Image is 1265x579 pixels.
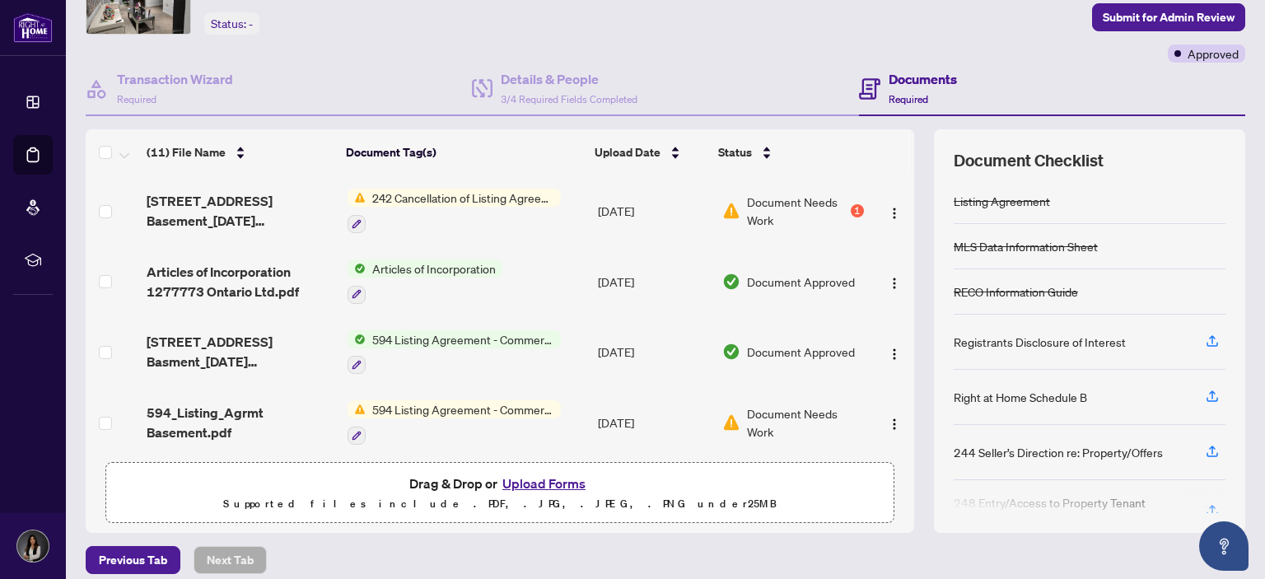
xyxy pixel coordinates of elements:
h4: Documents [889,69,957,89]
span: Document Needs Work [747,404,864,441]
button: Open asap [1199,521,1249,571]
td: [DATE] [591,175,716,246]
button: Logo [881,409,908,436]
button: Submit for Admin Review [1092,3,1245,31]
button: Logo [881,339,908,365]
p: Supported files include .PDF, .JPG, .JPEG, .PNG under 25 MB [116,494,884,514]
td: [DATE] [591,387,716,458]
span: Submit for Admin Review [1103,4,1235,30]
img: logo [13,12,53,43]
span: Drag & Drop or [409,473,590,494]
img: Document Status [722,202,740,220]
img: Logo [888,418,901,431]
div: Listing Agreement [954,192,1050,210]
td: [DATE] [591,246,716,317]
img: Status Icon [348,400,366,418]
button: Status Icon242 Cancellation of Listing Agreement - Authority to Offer for Sale [348,189,561,233]
img: Status Icon [348,189,366,207]
div: 1 [851,204,864,217]
span: Approved [1188,44,1239,63]
h4: Transaction Wizard [117,69,233,89]
button: Next Tab [194,546,267,574]
span: Status [718,143,752,161]
th: Status [712,129,866,175]
button: Upload Forms [497,473,590,494]
span: Required [889,93,928,105]
img: Document Status [722,413,740,432]
button: Status Icon594 Listing Agreement - Commercial - Landlord Designated Representation Agreement Auth... [348,330,561,375]
span: Document Approved [747,273,855,291]
img: Status Icon [348,259,366,278]
button: Logo [881,268,908,295]
span: Drag & Drop orUpload FormsSupported files include .PDF, .JPG, .JPEG, .PNG under25MB [106,463,894,524]
button: Previous Tab [86,546,180,574]
span: 594_Listing_Agrmt Basement.pdf [147,403,334,442]
img: Status Icon [348,330,366,348]
div: Registrants Disclosure of Interest [954,333,1126,351]
div: Right at Home Schedule B [954,388,1087,406]
div: 244 Seller’s Direction re: Property/Offers [954,443,1163,461]
span: [STREET_ADDRESS] Basement_[DATE] 20_49_29.pdf [147,191,334,231]
img: Logo [888,277,901,290]
span: Document Checklist [954,149,1104,172]
span: (11) File Name [147,143,226,161]
img: Logo [888,207,901,220]
img: Document Status [722,273,740,291]
img: Profile Icon [17,530,49,562]
span: [STREET_ADDRESS] Basment_[DATE] 20_25_40.pdf [147,332,334,371]
span: Articles of Incorporation [366,259,502,278]
span: Required [117,93,156,105]
div: Status: [204,12,259,35]
span: 594 Listing Agreement - Commercial - Landlord Designated Representation Agreement Authority to Of... [366,330,561,348]
img: Document Status [722,343,740,361]
h4: Details & People [501,69,637,89]
button: Status IconArticles of Incorporation [348,259,502,304]
span: 3/4 Required Fields Completed [501,93,637,105]
span: Document Approved [747,343,855,361]
img: Logo [888,348,901,361]
span: 594 Listing Agreement - Commercial - Landlord Designated Representation Agreement Authority to Of... [366,400,561,418]
button: Status Icon594 Listing Agreement - Commercial - Landlord Designated Representation Agreement Auth... [348,400,561,445]
th: (11) File Name [140,129,339,175]
button: Logo [881,198,908,224]
th: Document Tag(s) [339,129,589,175]
th: Upload Date [588,129,711,175]
span: 242 Cancellation of Listing Agreement - Authority to Offer for Sale [366,189,561,207]
span: Previous Tab [99,547,167,573]
span: - [249,16,253,31]
span: Upload Date [595,143,661,161]
td: [DATE] [591,317,716,388]
span: Document Needs Work [747,193,847,229]
div: MLS Data Information Sheet [954,237,1098,255]
span: Articles of Incorporation 1277773 Ontario Ltd.pdf [147,262,334,301]
div: RECO Information Guide [954,282,1078,301]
